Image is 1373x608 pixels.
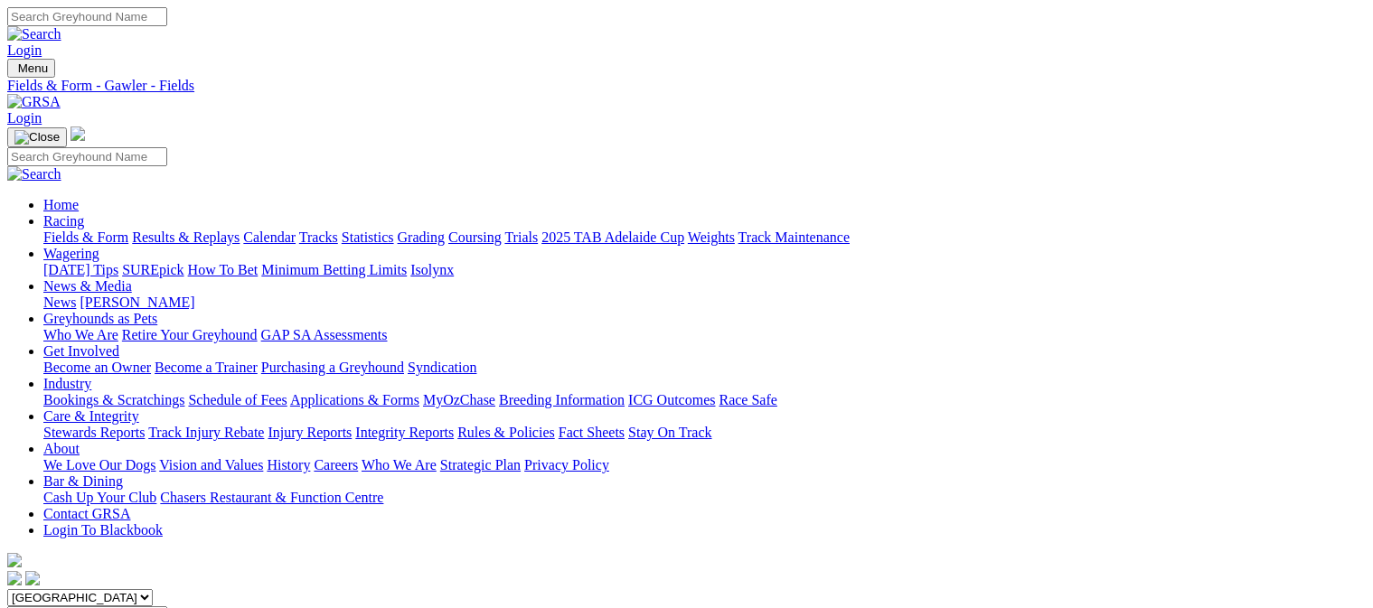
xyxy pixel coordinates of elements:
[80,295,194,310] a: [PERSON_NAME]
[43,522,163,538] a: Login To Blackbook
[71,126,85,141] img: logo-grsa-white.png
[504,229,538,245] a: Trials
[423,392,495,407] a: MyOzChase
[457,425,555,440] a: Rules & Policies
[559,425,625,440] a: Fact Sheets
[261,262,407,277] a: Minimum Betting Limits
[362,457,437,472] a: Who We Are
[188,392,287,407] a: Schedule of Fees
[188,262,259,277] a: How To Bet
[122,262,183,277] a: SUREpick
[43,490,1366,506] div: Bar & Dining
[43,295,1366,311] div: News & Media
[7,127,67,147] button: Toggle navigation
[440,457,521,472] a: Strategic Plan
[43,278,132,294] a: News & Media
[448,229,502,245] a: Coursing
[43,360,1366,376] div: Get Involved
[7,110,42,126] a: Login
[524,457,609,472] a: Privacy Policy
[43,197,79,212] a: Home
[7,553,22,567] img: logo-grsa-white.png
[7,78,1366,94] a: Fields & Form - Gawler - Fields
[43,327,1366,343] div: Greyhounds as Pets
[499,392,625,407] a: Breeding Information
[7,42,42,58] a: Login
[155,360,258,375] a: Become a Trainer
[628,392,715,407] a: ICG Outcomes
[43,229,128,245] a: Fields & Form
[43,311,157,326] a: Greyhounds as Pets
[43,457,1366,473] div: About
[261,327,388,342] a: GAP SA Assessments
[7,59,55,78] button: Toggle navigation
[7,26,61,42] img: Search
[7,571,22,585] img: facebook.svg
[43,327,118,342] a: Who We Are
[160,490,383,505] a: Chasers Restaurant & Function Centre
[43,360,151,375] a: Become an Owner
[410,262,454,277] a: Isolynx
[43,229,1366,246] div: Racing
[398,229,445,245] a: Grading
[43,343,119,359] a: Get Involved
[688,229,735,245] a: Weights
[43,392,184,407] a: Bookings & Scratchings
[7,166,61,182] img: Search
[14,130,60,145] img: Close
[290,392,419,407] a: Applications & Forms
[738,229,850,245] a: Track Maintenance
[159,457,263,472] a: Vision and Values
[342,229,394,245] a: Statistics
[719,392,776,407] a: Race Safe
[355,425,454,440] a: Integrity Reports
[243,229,296,245] a: Calendar
[43,376,91,391] a: Industry
[7,147,167,166] input: Search
[25,571,40,585] img: twitter.svg
[267,457,310,472] a: History
[43,490,156,505] a: Cash Up Your Club
[261,360,404,375] a: Purchasing a Greyhound
[43,246,99,261] a: Wagering
[7,7,167,26] input: Search
[43,262,118,277] a: [DATE] Tips
[43,213,84,229] a: Racing
[43,506,130,521] a: Contact GRSA
[43,392,1366,408] div: Industry
[299,229,338,245] a: Tracks
[43,457,155,472] a: We Love Our Dogs
[541,229,684,245] a: 2025 TAB Adelaide Cup
[43,425,145,440] a: Stewards Reports
[148,425,264,440] a: Track Injury Rebate
[43,425,1366,441] div: Care & Integrity
[268,425,352,440] a: Injury Reports
[314,457,358,472] a: Careers
[43,295,76,310] a: News
[7,94,61,110] img: GRSA
[408,360,476,375] a: Syndication
[18,61,48,75] span: Menu
[122,327,258,342] a: Retire Your Greyhound
[628,425,711,440] a: Stay On Track
[43,262,1366,278] div: Wagering
[43,408,139,424] a: Care & Integrity
[43,473,123,489] a: Bar & Dining
[43,441,80,456] a: About
[132,229,240,245] a: Results & Replays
